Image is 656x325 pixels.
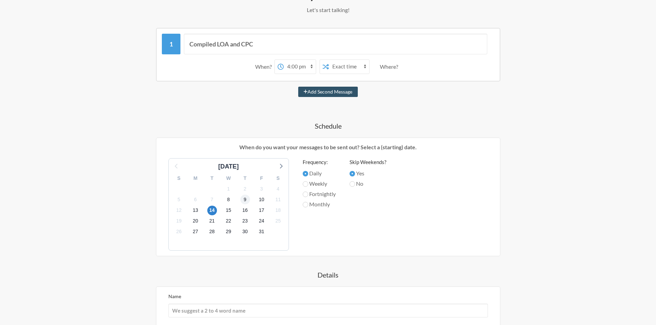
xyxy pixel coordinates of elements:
span: Saturday, November 15, 2025 [224,206,233,215]
div: M [187,173,204,184]
span: Thursday, November 13, 2025 [191,206,200,215]
div: S [270,173,287,184]
div: S [171,173,187,184]
span: Friday, November 7, 2025 [207,195,217,204]
p: Let's start talking! [128,6,528,14]
input: We suggest a 2 to 4 word name [168,304,488,317]
span: Monday, December 1, 2025 [257,227,267,237]
input: Daily [303,171,308,176]
span: Monday, November 3, 2025 [257,184,267,194]
span: Wednesday, November 19, 2025 [174,216,184,226]
span: Monday, November 10, 2025 [257,195,267,204]
span: Thursday, November 6, 2025 [191,195,200,204]
div: T [237,173,253,184]
label: Fortnightly [303,190,336,198]
label: Daily [303,169,336,177]
h4: Details [128,270,528,280]
h4: Schedule [128,121,528,131]
div: [DATE] [216,162,242,171]
span: Sunday, November 23, 2025 [240,216,250,226]
span: Saturday, November 8, 2025 [224,195,233,204]
span: Saturday, November 29, 2025 [224,227,233,237]
p: When do you want your messages to be sent out? Select a (starting) date. [162,143,495,151]
span: Friday, November 21, 2025 [207,216,217,226]
span: Thursday, November 20, 2025 [191,216,200,226]
div: When? [255,59,274,74]
span: Sunday, November 2, 2025 [240,184,250,194]
label: Monthly [303,200,336,208]
label: No [350,180,386,188]
label: Yes [350,169,386,177]
span: Friday, November 14, 2025 [207,206,217,215]
div: F [253,173,270,184]
div: Where? [380,59,401,74]
label: Frequency: [303,158,336,166]
span: Tuesday, November 11, 2025 [273,195,283,204]
span: Thursday, November 27, 2025 [191,227,200,237]
span: Friday, November 28, 2025 [207,227,217,237]
input: Fortnightly [303,192,308,197]
span: Tuesday, November 4, 2025 [273,184,283,194]
input: Weekly [303,181,308,187]
span: Wednesday, November 12, 2025 [174,206,184,215]
span: Monday, November 17, 2025 [257,206,267,215]
span: Monday, November 24, 2025 [257,216,267,226]
span: Sunday, November 9, 2025 [240,195,250,204]
span: Tuesday, November 18, 2025 [273,206,283,215]
input: Yes [350,171,355,176]
span: Sunday, November 30, 2025 [240,227,250,237]
button: Add Second Message [298,87,358,97]
div: W [220,173,237,184]
span: Tuesday, November 25, 2025 [273,216,283,226]
input: Message [184,34,487,54]
label: Weekly [303,180,336,188]
span: Wednesday, November 26, 2025 [174,227,184,237]
input: No [350,181,355,187]
span: Sunday, November 16, 2025 [240,206,250,215]
div: T [204,173,220,184]
span: Wednesday, November 5, 2025 [174,195,184,204]
input: Monthly [303,202,308,207]
label: Name [168,293,181,299]
label: Skip Weekends? [350,158,386,166]
span: Saturday, November 1, 2025 [224,184,233,194]
span: Saturday, November 22, 2025 [224,216,233,226]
